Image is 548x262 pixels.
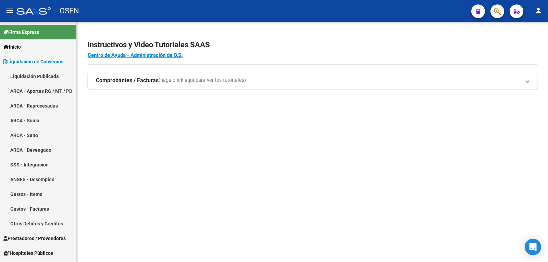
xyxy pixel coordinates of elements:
[88,38,537,51] h2: Instructivos y Video Tutoriales SAAS
[3,235,66,242] span: Prestadores / Proveedores
[3,58,63,65] span: Liquidación de Convenios
[534,7,543,15] mat-icon: person
[3,249,53,257] span: Hospitales Públicos
[88,72,537,89] mat-expansion-panel-header: Comprobantes / Facturas(haga click aquí para ver los tutoriales)
[96,77,159,84] strong: Comprobantes / Facturas
[88,52,183,58] a: Centro de Ayuda - Administración de O.S.
[3,28,39,36] span: Firma Express
[5,7,14,15] mat-icon: menu
[159,77,246,84] span: (haga click aquí para ver los tutoriales)
[3,43,21,51] span: Inicio
[54,3,79,18] span: - OSEN
[525,239,541,255] div: Open Intercom Messenger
